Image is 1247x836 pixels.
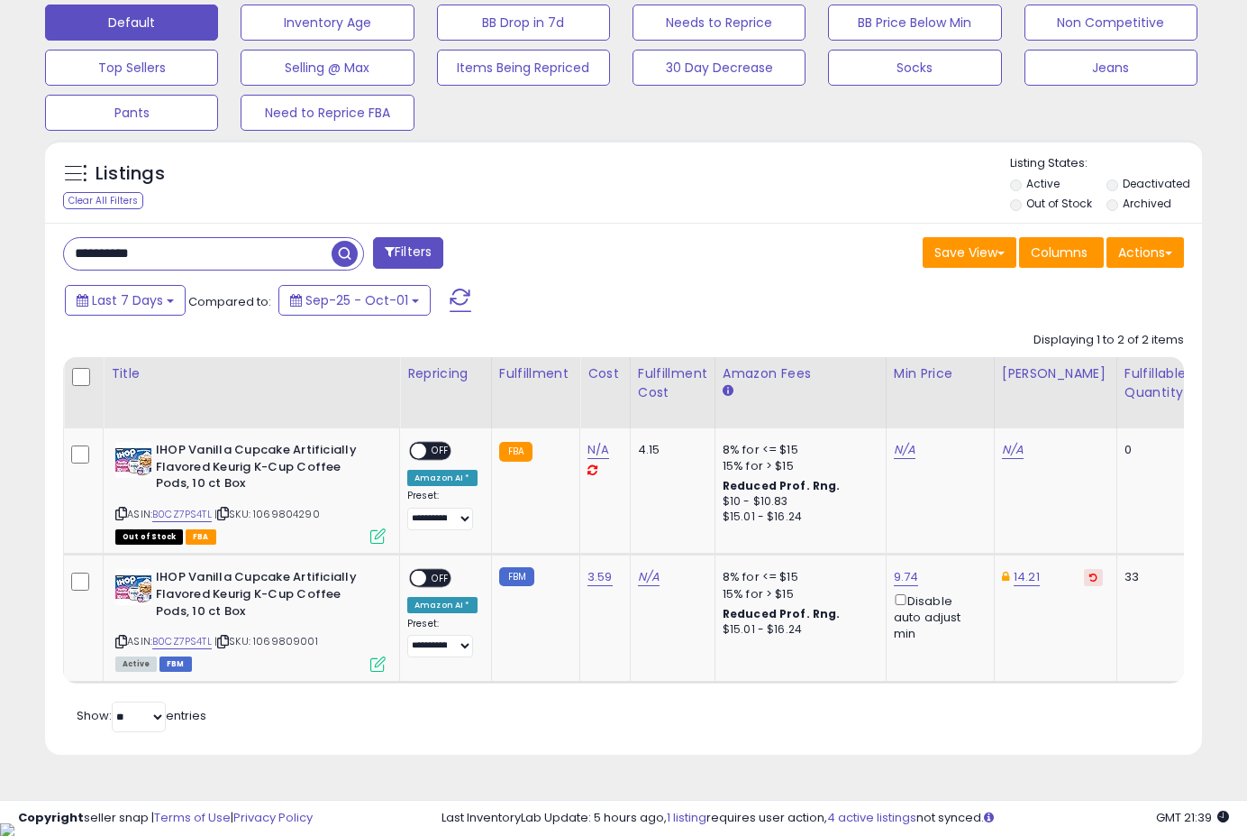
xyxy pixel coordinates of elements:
span: Last 7 Days [92,291,163,309]
button: Jeans [1024,50,1197,86]
div: Clear All Filters [63,192,143,209]
div: Fulfillment Cost [638,364,707,402]
strong: Copyright [18,809,84,826]
button: Actions [1106,237,1184,268]
span: | SKU: 1069804290 [214,507,320,521]
span: All listings currently available for purchase on Amazon [115,657,157,672]
div: Amazon AI * [407,597,478,613]
button: Top Sellers [45,50,218,86]
div: 8% for <= $15 [723,569,872,585]
b: Reduced Prof. Rng. [723,606,841,621]
span: OFF [426,444,455,459]
div: Preset: [407,490,478,530]
div: Preset: [407,618,478,658]
div: Repricing [407,364,484,383]
div: Displaying 1 to 2 of 2 items [1033,332,1184,349]
span: Columns [1031,243,1088,262]
div: $10 - $10.83 [723,494,872,510]
label: Archived [1123,196,1171,211]
small: Amazon Fees. [723,383,733,400]
a: Privacy Policy [233,809,313,826]
span: FBA [186,529,216,545]
button: Default [45,5,218,41]
span: OFF [426,571,455,586]
div: Disable auto adjust min [894,591,980,643]
a: N/A [894,441,915,459]
span: | SKU: 1069809001 [214,634,318,648]
button: Columns [1019,237,1104,268]
a: 1 listing [667,809,706,826]
button: Filters [373,237,443,269]
a: N/A [1002,441,1024,459]
div: 15% for > $15 [723,458,872,474]
button: 30 Day Decrease [633,50,806,86]
small: FBM [499,567,534,586]
button: BB Drop in 7d [437,5,610,41]
button: Sep-25 - Oct-01 [278,285,431,316]
div: 8% for <= $15 [723,442,872,458]
button: Last 7 Days [65,285,186,316]
img: 51MynJ6hTyL._SL40_.jpg [115,569,151,605]
span: Sep-25 - Oct-01 [305,291,408,309]
div: Fulfillable Quantity [1124,364,1187,402]
div: seller snap | | [18,810,313,827]
div: 33 [1124,569,1180,585]
div: Fulfillment [499,364,572,383]
div: Cost [587,364,623,383]
h5: Listings [96,161,165,187]
div: $15.01 - $16.24 [723,510,872,525]
a: 3.59 [587,568,613,586]
div: [PERSON_NAME] [1002,364,1109,383]
button: Socks [828,50,1001,86]
button: Pants [45,95,218,131]
div: $15.01 - $16.24 [723,622,872,638]
small: FBA [499,442,532,462]
a: B0CZ7PS4TL [152,507,212,522]
p: Listing States: [1010,155,1202,172]
a: 14.21 [1014,568,1040,586]
div: 0 [1124,442,1180,458]
a: N/A [638,568,660,586]
button: Items Being Repriced [437,50,610,86]
div: Amazon Fees [723,364,878,383]
span: FBM [159,657,192,672]
img: 51MynJ6hTyL._SL40_.jpg [115,442,151,478]
div: ASIN: [115,569,386,669]
label: Active [1026,176,1060,191]
b: IHOP Vanilla Cupcake Artificially Flavored Keurig K-Cup Coffee Pods, 10 ct Box [156,442,375,497]
div: Min Price [894,364,987,383]
a: Terms of Use [154,809,231,826]
div: Title [111,364,392,383]
button: Inventory Age [241,5,414,41]
a: 9.74 [894,568,919,586]
button: Non Competitive [1024,5,1197,41]
span: 2025-10-9 21:39 GMT [1156,809,1229,826]
span: All listings that are currently out of stock and unavailable for purchase on Amazon [115,529,183,545]
b: Reduced Prof. Rng. [723,478,841,493]
div: 4.15 [638,442,701,458]
div: Amazon AI * [407,470,478,486]
div: ASIN: [115,442,386,542]
button: Needs to Reprice [633,5,806,41]
span: Compared to: [188,293,271,310]
a: B0CZ7PS4TL [152,634,212,649]
button: BB Price Below Min [828,5,1001,41]
div: 15% for > $15 [723,586,872,602]
button: Need to Reprice FBA [241,95,414,131]
a: 4 active listings [827,809,916,826]
a: N/A [587,441,609,459]
label: Out of Stock [1026,196,1092,211]
span: Show: entries [77,707,206,724]
b: IHOP Vanilla Cupcake Artificially Flavored Keurig K-Cup Coffee Pods, 10 ct Box [156,569,375,624]
label: Deactivated [1123,176,1190,191]
button: Save View [923,237,1016,268]
button: Selling @ Max [241,50,414,86]
div: Last InventoryLab Update: 5 hours ago, requires user action, not synced. [441,810,1229,827]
